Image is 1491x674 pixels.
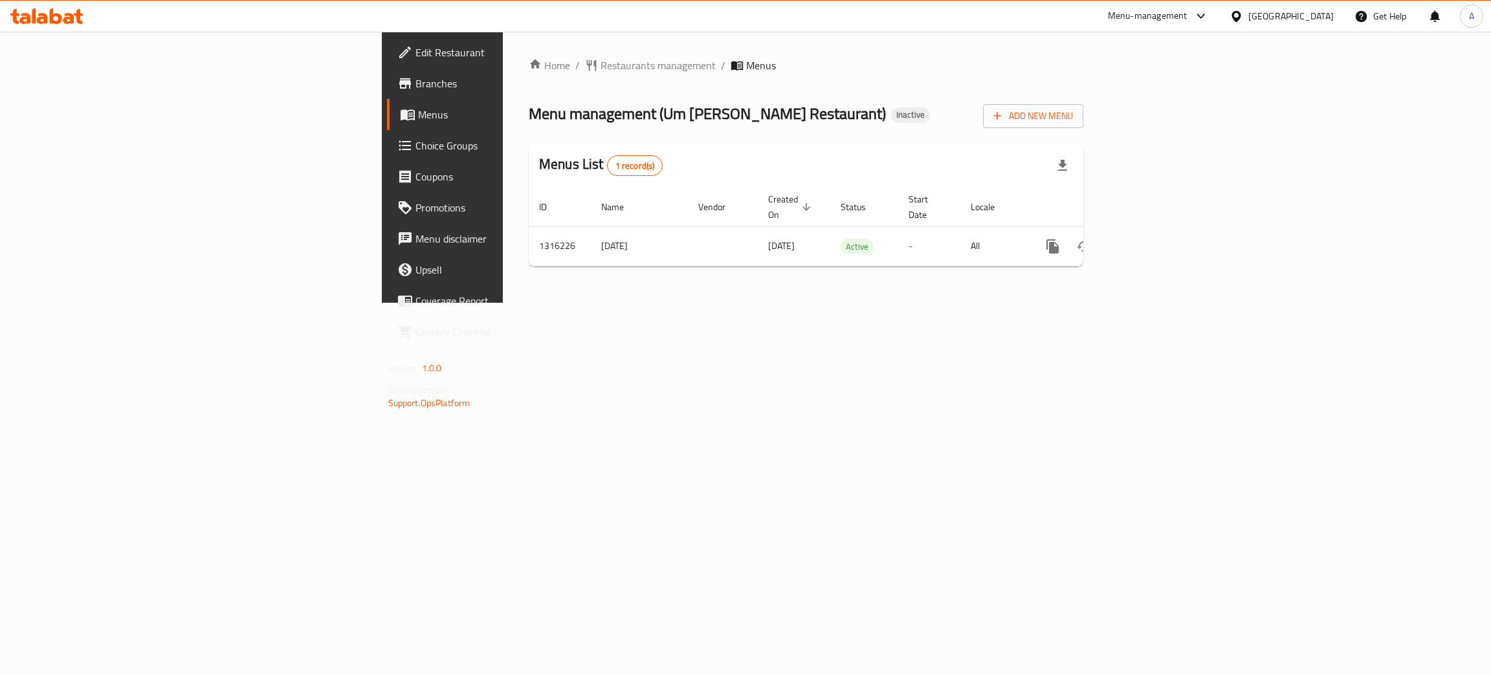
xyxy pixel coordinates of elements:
[415,293,621,309] span: Coverage Report
[768,237,795,254] span: [DATE]
[387,161,631,192] a: Coupons
[841,199,883,215] span: Status
[1037,231,1068,262] button: more
[387,130,631,161] a: Choice Groups
[387,37,631,68] a: Edit Restaurant
[387,223,631,254] a: Menu disclaimer
[698,199,742,215] span: Vendor
[1248,9,1334,23] div: [GEOGRAPHIC_DATA]
[415,231,621,246] span: Menu disclaimer
[387,68,631,99] a: Branches
[721,58,725,73] li: /
[1068,231,1099,262] button: Change Status
[388,395,470,411] a: Support.OpsPlatform
[768,191,815,223] span: Created On
[960,226,1027,266] td: All
[415,262,621,277] span: Upsell
[387,254,631,285] a: Upsell
[585,58,716,73] a: Restaurants management
[415,76,621,91] span: Branches
[388,360,420,376] span: Version:
[591,226,688,266] td: [DATE]
[415,45,621,60] span: Edit Restaurant
[746,58,776,73] span: Menus
[422,360,442,376] span: 1.0.0
[539,155,663,176] h2: Menus List
[891,109,930,120] span: Inactive
[387,316,631,347] a: Grocery Checklist
[388,382,448,398] span: Get support on:
[1469,9,1474,23] span: A
[841,239,874,254] span: Active
[415,200,621,215] span: Promotions
[415,138,621,153] span: Choice Groups
[983,104,1083,128] button: Add New Menu
[529,188,1172,266] table: enhanced table
[387,99,631,130] a: Menus
[387,285,631,316] a: Coverage Report
[387,192,631,223] a: Promotions
[909,191,945,223] span: Start Date
[529,99,886,128] span: Menu management ( Um [PERSON_NAME] Restaurant )
[601,58,716,73] span: Restaurants management
[601,199,641,215] span: Name
[539,199,564,215] span: ID
[415,169,621,184] span: Coupons
[607,155,663,176] div: Total records count
[971,199,1011,215] span: Locale
[898,226,960,266] td: -
[993,108,1073,124] span: Add New Menu
[1108,8,1187,24] div: Menu-management
[1047,150,1078,181] div: Export file
[1027,188,1172,227] th: Actions
[529,58,1083,73] nav: breadcrumb
[891,107,930,123] div: Inactive
[608,160,663,172] span: 1 record(s)
[415,324,621,340] span: Grocery Checklist
[418,107,621,122] span: Menus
